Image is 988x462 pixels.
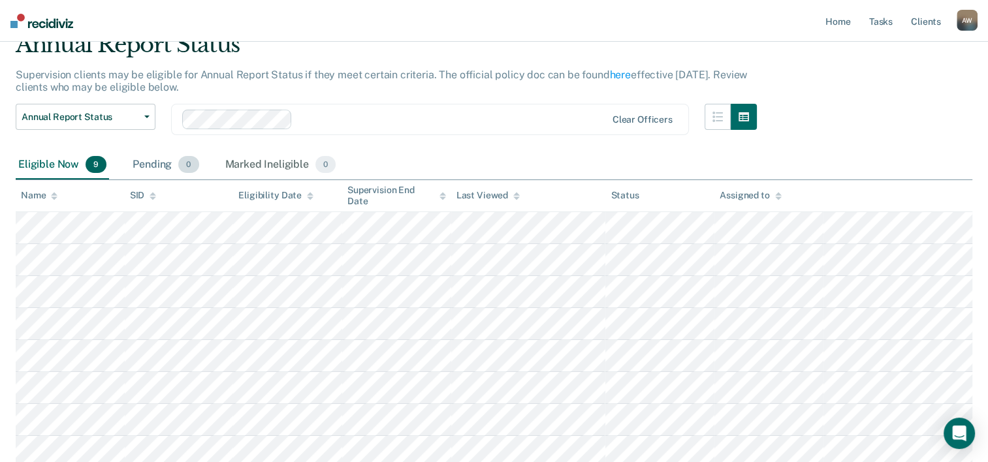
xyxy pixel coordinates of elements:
button: AW [957,10,978,31]
div: Assigned to [720,190,781,201]
div: Annual Report Status [16,31,757,69]
button: Annual Report Status [16,104,155,130]
a: here [610,69,631,81]
span: 0 [315,156,336,173]
div: Eligibility Date [238,190,313,201]
span: Annual Report Status [22,112,139,123]
div: Pending0 [130,151,201,179]
div: Eligible Now9 [16,151,109,179]
div: Open Intercom Messenger [944,418,975,449]
p: Supervision clients may be eligible for Annual Report Status if they meet certain criteria. The o... [16,69,747,93]
div: Last Viewed [456,190,520,201]
div: Name [21,190,57,201]
div: SID [130,190,157,201]
div: Marked Ineligible0 [223,151,339,179]
div: A W [957,10,978,31]
div: Clear officers [613,114,673,125]
div: Supervision End Date [347,185,446,207]
img: Recidiviz [10,14,73,28]
div: Status [611,190,639,201]
span: 9 [86,156,106,173]
span: 0 [178,156,199,173]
